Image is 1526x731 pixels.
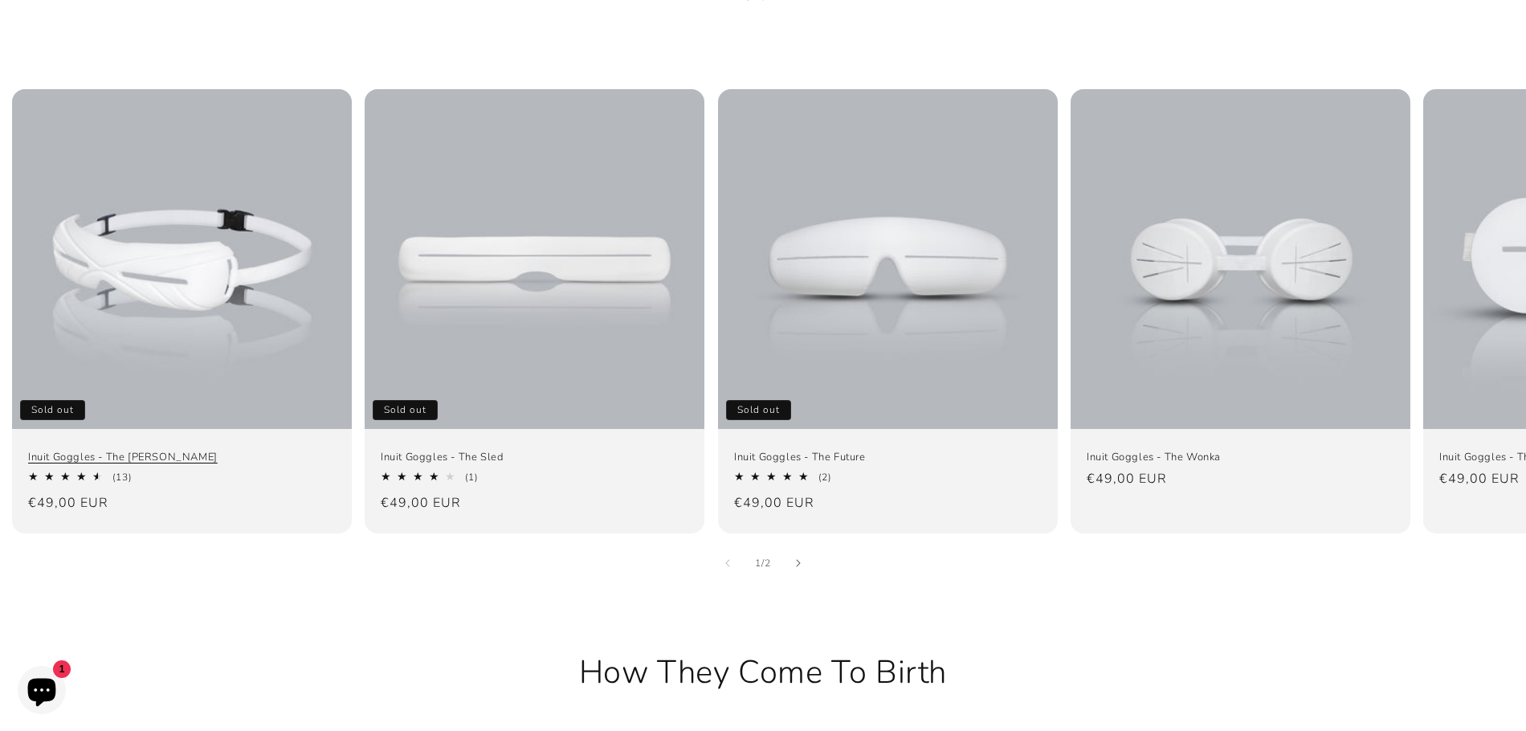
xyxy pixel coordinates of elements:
a: Inuit Goggles - The [PERSON_NAME] [28,451,336,464]
a: Inuit Goggles - The Wonka [1087,451,1394,464]
span: 1 [755,555,761,571]
h2: How They Come To Birth [450,651,1076,693]
inbox-online-store-chat: Shopify online store chat [13,666,71,718]
a: Inuit Goggles - The Future [734,451,1042,464]
button: Slide right [781,545,816,581]
span: / [761,555,765,571]
a: Inuit Goggles - The Sled [381,451,688,464]
span: 2 [765,555,771,571]
button: Slide left [710,545,745,581]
